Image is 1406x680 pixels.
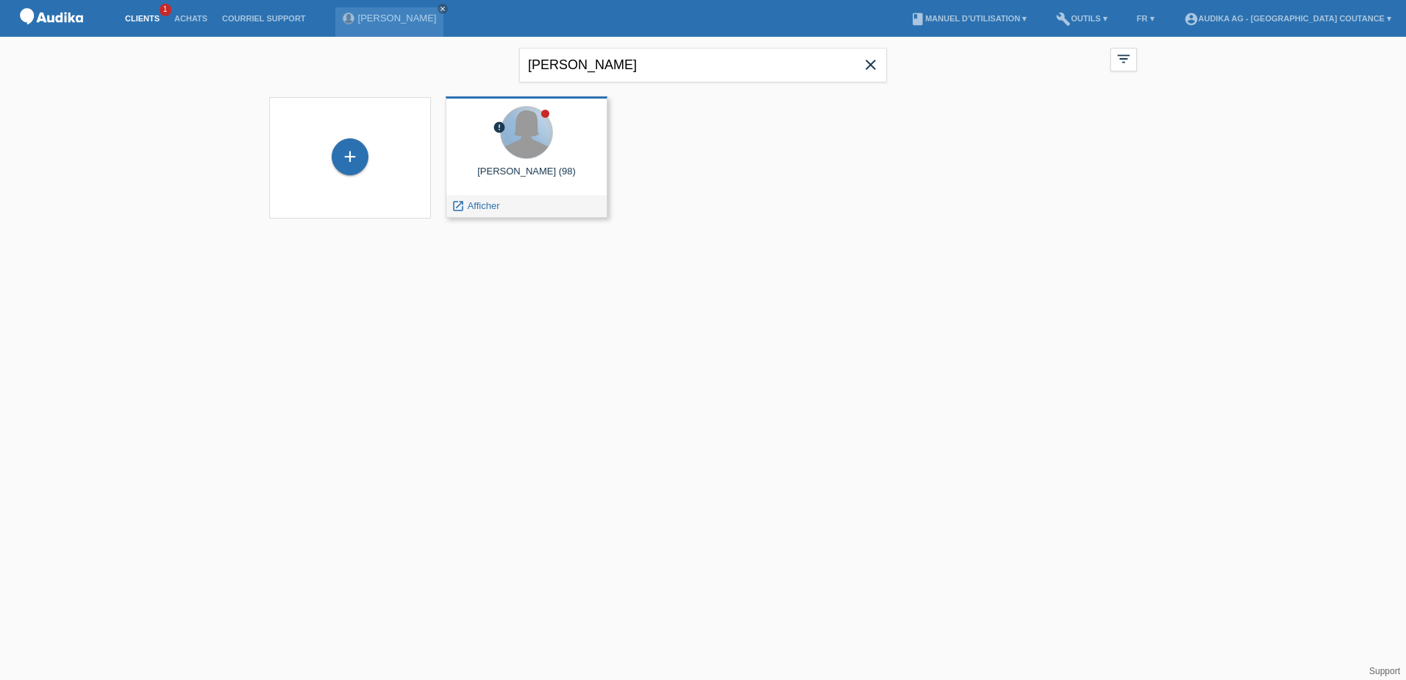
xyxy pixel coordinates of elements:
[862,56,879,74] i: close
[1130,14,1162,23] a: FR ▾
[1184,12,1199,26] i: account_circle
[1369,666,1400,676] a: Support
[519,48,887,82] input: Recherche...
[457,166,596,189] div: [PERSON_NAME] (98)
[358,13,437,24] a: [PERSON_NAME]
[167,14,215,23] a: Achats
[118,14,167,23] a: Clients
[493,121,506,136] div: Non confirmé, en cours
[1116,51,1132,67] i: filter_list
[160,4,171,16] span: 1
[1049,14,1114,23] a: buildOutils ▾
[452,199,465,213] i: launch
[439,5,446,13] i: close
[215,14,313,23] a: Courriel Support
[1056,12,1071,26] i: build
[332,144,368,169] div: Enregistrer le client
[438,4,448,14] a: close
[1177,14,1399,23] a: account_circleAudika AG - [GEOGRAPHIC_DATA] Coutance ▾
[468,200,500,211] span: Afficher
[452,200,499,211] a: launch Afficher
[910,12,925,26] i: book
[493,121,506,134] i: error
[903,14,1034,23] a: bookManuel d’utilisation ▾
[15,29,88,40] a: POS — MF Group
